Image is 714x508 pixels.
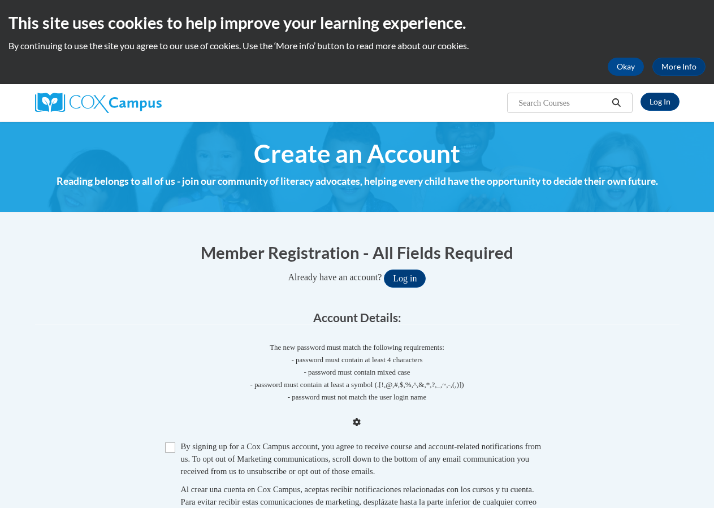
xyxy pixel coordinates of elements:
[181,442,542,476] span: By signing up for a Cox Campus account, you agree to receive course and account-related notificat...
[35,174,680,189] h4: Reading belongs to all of us - join our community of literacy advocates, helping every child have...
[517,96,608,110] input: Search Courses
[384,270,426,288] button: Log in
[270,343,444,351] span: The new password must match the following requirements:
[254,138,460,168] span: Create an Account
[641,93,680,111] a: Log In
[288,272,382,282] span: Already have an account?
[608,58,644,76] button: Okay
[35,354,680,403] span: - password must contain at least 4 characters - password must contain mixed case - password must ...
[8,11,706,34] h2: This site uses cookies to help improve your learning experience.
[35,241,680,264] h1: Member Registration - All Fields Required
[8,40,706,52] p: By continuing to use the site you agree to our use of cookies. Use the ‘More info’ button to read...
[35,93,162,113] img: Cox Campus
[652,58,706,76] a: More Info
[608,96,625,110] button: Search
[313,310,401,324] span: Account Details:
